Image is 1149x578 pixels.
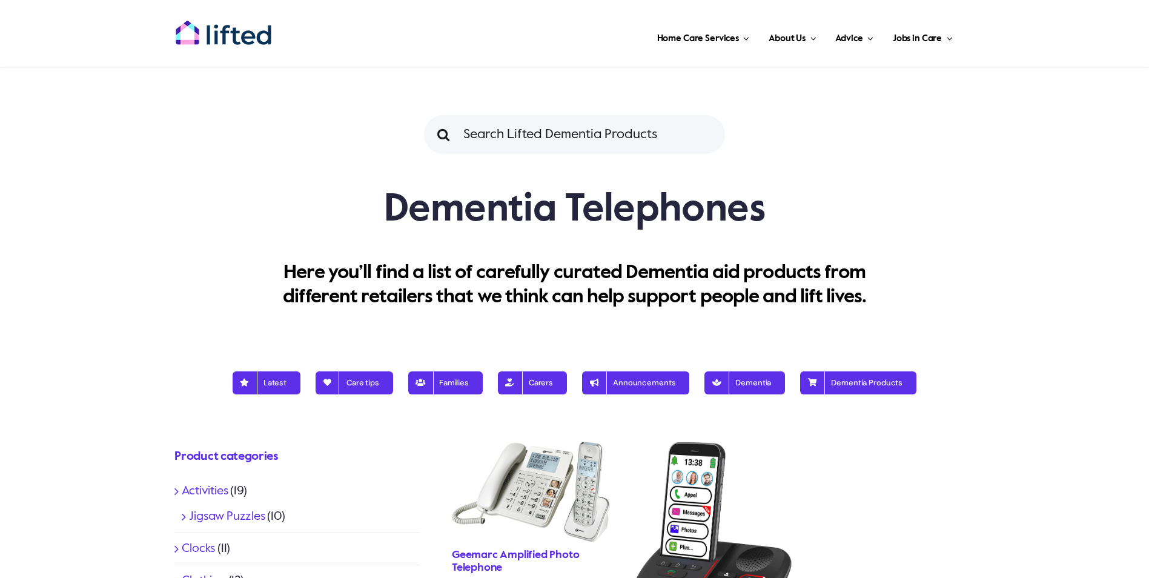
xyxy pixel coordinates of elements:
[424,115,463,154] input: Search
[718,378,771,388] span: Dementia
[422,378,469,388] span: Families
[893,29,942,48] span: Jobs in Care
[247,378,286,388] span: Latest
[174,185,974,234] h1: Dementia Telephones
[704,367,785,399] a: Dementia
[189,511,265,523] a: Jigsaw Puzzles
[765,18,820,55] a: About Us
[311,18,956,55] nav: Main Menu
[452,442,610,542] img: Geemarc AMPLIDECT COMBI 295- Amplified Double Corded and Cordless Telephone
[889,18,956,55] a: Jobs in Care
[654,18,753,55] a: Home Care Services
[657,29,739,48] span: Home Care Services
[769,29,806,48] span: About Us
[182,543,215,555] a: Clocks
[832,18,876,55] a: Advice
[512,378,553,388] span: Carers
[596,378,675,388] span: Announcements
[233,367,300,399] a: Latest
[258,261,892,310] p: Here you’ll find a list of carefully curated Dementia aid products from different retailers that ...
[424,115,724,154] input: Search Lifted Dementia Products
[835,29,863,48] span: Advice
[408,367,483,399] a: Families
[217,543,230,555] span: (11)
[452,550,579,574] a: Geemarc Amplified Photo Telephone
[498,367,567,399] a: Carers
[174,448,420,465] h4: Product categories
[174,360,974,399] nav: Blog Nav
[267,511,285,523] span: (10)
[800,367,916,399] a: Dementia Products
[316,367,393,399] a: Care tips
[329,378,379,388] span: Care tips
[634,442,792,454] a: Swissvoice C50s Smartphone with charging base station
[182,485,228,497] a: Activities
[814,378,902,388] span: Dementia Products
[452,442,610,454] a: Geemarc AMPLIDECT COMBI 295- Amplified Double Corded and Cordless Telephone
[230,485,247,497] span: (19)
[175,20,272,32] a: lifted-logo
[582,367,689,399] a: Announcements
